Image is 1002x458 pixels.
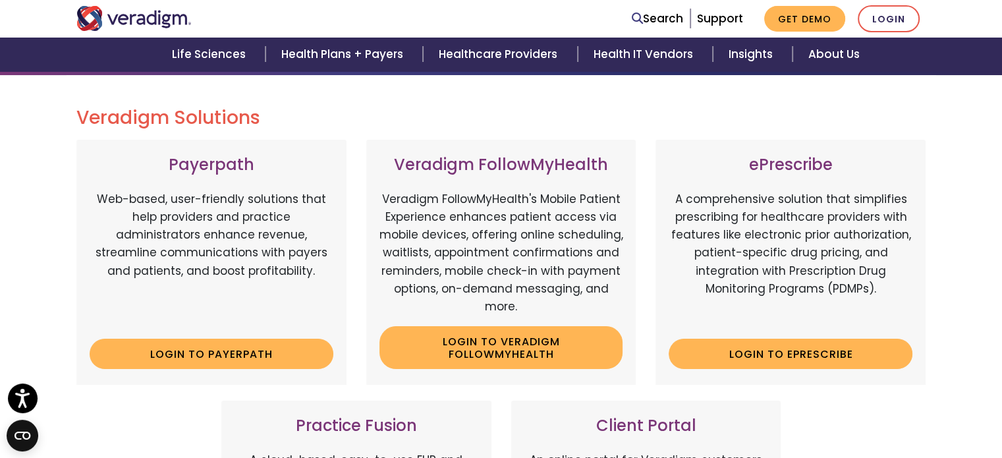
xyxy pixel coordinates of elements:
h3: Practice Fusion [235,416,478,436]
a: Login to ePrescribe [669,339,912,369]
a: Search [632,10,683,28]
iframe: Drift Chat Widget [740,43,986,442]
a: Login [858,5,920,32]
h3: Payerpath [90,156,333,175]
a: Support [697,11,743,26]
h3: Veradigm FollowMyHealth [379,156,623,175]
a: Get Demo [764,6,845,32]
h3: Client Portal [524,416,768,436]
a: Life Sciences [156,38,265,71]
button: Open CMP widget [7,420,38,451]
h3: ePrescribe [669,156,912,175]
p: A comprehensive solution that simplifies prescribing for healthcare providers with features like ... [669,190,912,329]
a: Healthcare Providers [423,38,577,71]
a: About Us [793,38,876,71]
a: Login to Veradigm FollowMyHealth [379,326,623,369]
p: Web-based, user-friendly solutions that help providers and practice administrators enhance revenu... [90,190,333,329]
a: Insights [713,38,793,71]
img: Veradigm logo [76,6,192,31]
a: Login to Payerpath [90,339,333,369]
p: Veradigm FollowMyHealth's Mobile Patient Experience enhances patient access via mobile devices, o... [379,190,623,316]
a: Health IT Vendors [578,38,713,71]
h2: Veradigm Solutions [76,107,926,129]
a: Health Plans + Payers [265,38,423,71]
